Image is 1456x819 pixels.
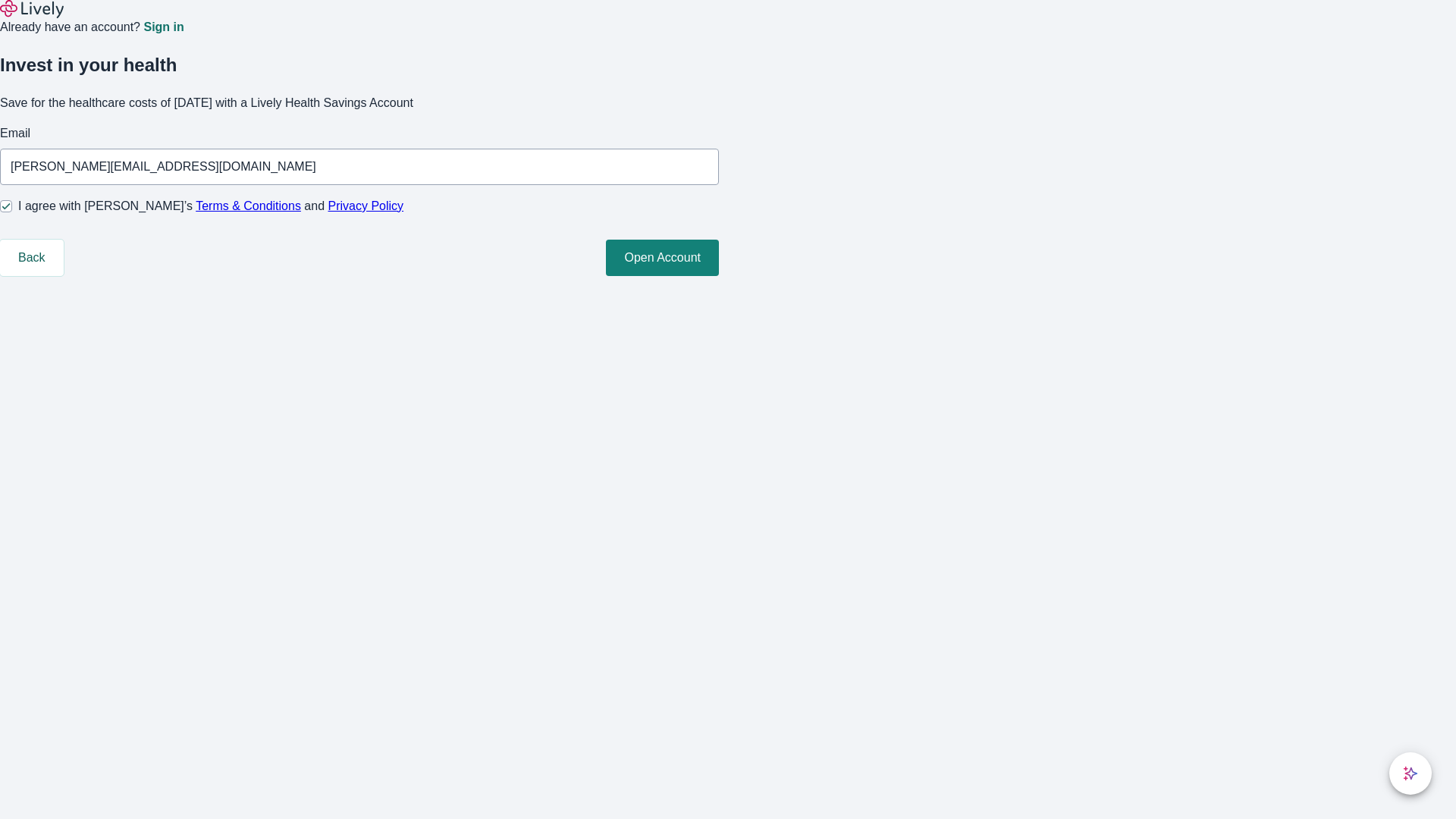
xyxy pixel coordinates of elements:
button: chat [1389,752,1432,795]
a: Privacy Policy [328,199,404,212]
button: Open Account [606,240,719,276]
a: Terms & Conditions [196,199,301,212]
svg: Lively AI Assistant [1403,766,1418,781]
span: I agree with [PERSON_NAME]’s and [18,197,403,215]
a: Sign in [143,21,184,33]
